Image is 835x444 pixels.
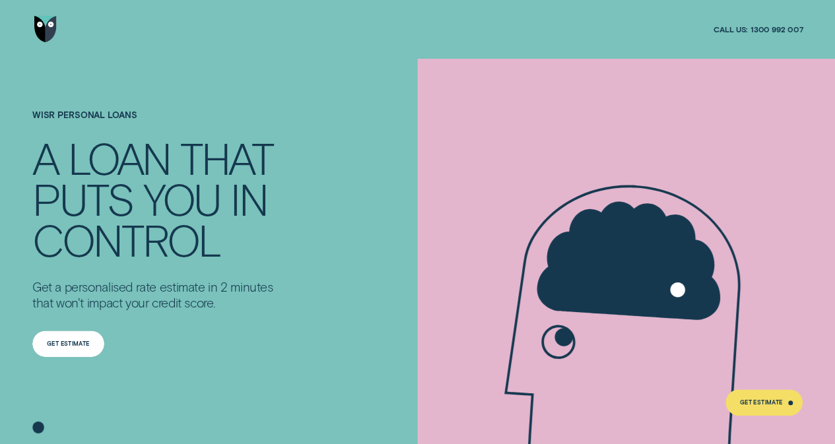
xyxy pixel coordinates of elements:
[230,178,267,219] div: IN
[47,341,89,346] div: Get Estimate
[714,24,803,35] a: Call us:1300 992 007
[32,219,220,260] div: CONTROL
[32,137,286,260] h4: A LOAN THAT PUTS YOU IN CONTROL
[32,331,104,357] a: Get Estimate
[180,137,273,178] div: THAT
[32,178,133,219] div: PUTS
[32,137,58,178] div: A
[34,16,56,42] img: Wisr
[751,24,803,35] span: 1300 992 007
[32,279,286,311] p: Get a personalised rate estimate in 2 minutes that won't impact your credit score.
[143,178,220,219] div: YOU
[32,110,286,137] h1: Wisr Personal Loans
[714,24,748,35] span: Call us:
[725,389,803,416] a: Get Estimate
[68,137,170,178] div: LOAN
